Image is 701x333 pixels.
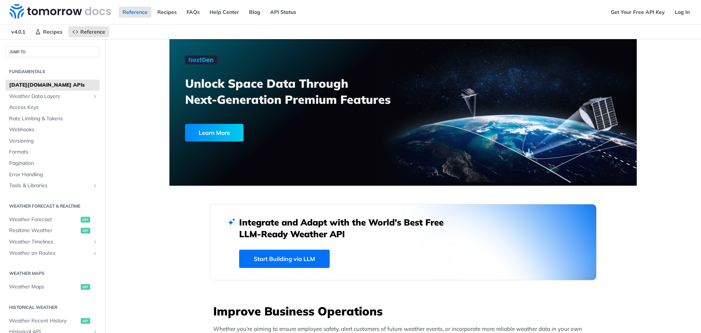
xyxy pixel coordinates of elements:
a: Reference [68,26,109,37]
a: API Status [266,7,300,18]
span: Pagination [9,160,98,167]
a: Learn More [185,124,366,141]
span: get [81,284,90,290]
a: Weather Recent Historyget [5,315,100,326]
a: Weather TimelinesShow subpages for Weather Timelines [5,236,100,247]
span: get [81,318,90,324]
a: Reference [119,7,152,18]
img: NextGen [185,56,217,64]
span: Weather on Routes [9,250,90,257]
span: Webhooks [9,126,98,133]
span: Weather Forecast [9,216,79,223]
a: Weather on RoutesShow subpages for Weather on Routes [5,248,100,259]
a: Get Your Free API Key [607,7,669,18]
a: FAQs [183,7,204,18]
a: Versioning [5,136,100,147]
span: Error Handling [9,171,98,178]
span: v4.0.1 [7,26,29,37]
div: Learn More [185,124,244,141]
a: Blog [245,7,264,18]
span: Weather Recent History [9,317,79,325]
a: Error Handling [5,169,100,180]
a: Start Building via LLM [239,250,330,268]
span: Versioning [9,137,98,145]
img: Tomorrow.io Weather API Docs [9,4,111,19]
span: Rate Limiting & Tokens [9,115,98,122]
a: Recipes [153,7,181,18]
a: Weather Mapsget [5,281,100,292]
a: Log In [671,7,694,18]
h2: Weather Maps [5,270,100,277]
h2: Weather Forecast & realtime [5,203,100,209]
a: Webhooks [5,124,100,135]
button: Show subpages for Weather Data Layers [92,94,98,99]
button: JUMP TO [5,46,100,57]
a: Formats [5,147,100,158]
a: Weather Forecastget [5,214,100,225]
h2: Historical Weather [5,304,100,311]
button: Show subpages for Tools & Libraries [92,183,98,189]
span: Weather Timelines [9,238,90,246]
a: Access Keys [5,102,100,113]
span: Tools & Libraries [9,182,90,189]
a: Rate Limiting & Tokens [5,113,100,124]
a: Help Center [206,7,243,18]
h2: Fundamentals [5,68,100,75]
span: Reference [80,29,105,35]
h3: Improve Business Operations [213,303,597,319]
button: Show subpages for Weather Timelines [92,239,98,245]
span: get [81,228,90,234]
a: Realtime Weatherget [5,225,100,236]
a: Recipes [31,26,66,37]
span: Weather Data Layers [9,93,90,100]
span: Realtime Weather [9,227,79,234]
button: Show subpages for Weather on Routes [92,250,98,256]
span: Access Keys [9,104,98,111]
span: Formats [9,148,98,156]
h3: Unlock Space Data Through Next-Generation Premium Features [185,75,411,107]
a: Weather Data LayersShow subpages for Weather Data Layers [5,91,100,102]
h2: Integrate and Adapt with the World’s Best Free LLM-Ready Weather API [239,216,455,240]
a: Pagination [5,158,100,169]
span: get [81,217,90,223]
a: Tools & LibrariesShow subpages for Tools & Libraries [5,180,100,191]
span: Recipes [43,29,62,35]
a: [DATE][DOMAIN_NAME] APIs [5,80,100,91]
span: Weather Maps [9,283,79,291]
span: [DATE][DOMAIN_NAME] APIs [9,82,98,89]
